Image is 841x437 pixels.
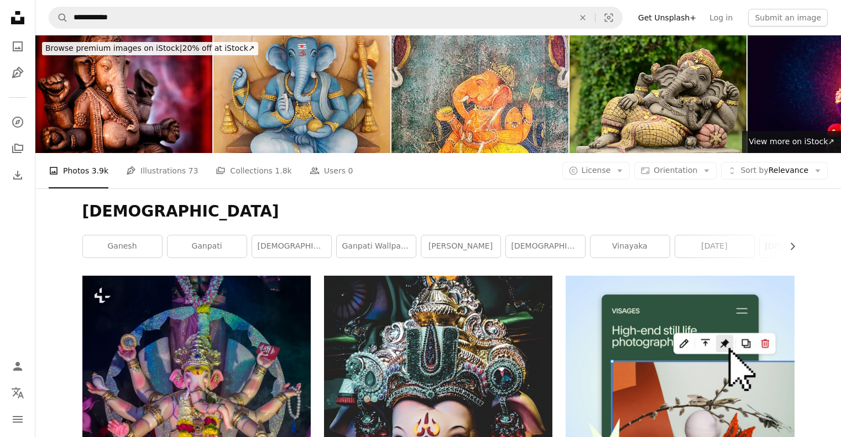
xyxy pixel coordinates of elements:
a: Log in / Sign up [7,355,29,377]
a: Explore [7,111,29,133]
img: Hindu God Ganesha's Figure on an old Indian Door [391,35,568,153]
button: scroll list to the right [782,235,795,257]
button: Clear [571,7,595,28]
a: ganpati wallpaper [337,235,416,257]
a: [PERSON_NAME] [421,235,500,257]
a: Photos [7,35,29,57]
a: Users 0 [310,153,353,188]
a: [DEMOGRAPHIC_DATA][PERSON_NAME] [760,235,839,257]
a: ganesh [83,235,162,257]
button: Visual search [596,7,622,28]
img: Ganesha. [570,35,746,153]
span: Relevance [740,165,808,176]
img: A statue of Ganesha, a deity of India on red background [35,35,212,153]
span: View more on iStock ↗ [749,137,834,146]
span: License [582,166,611,175]
a: Collections 1.8k [216,153,291,188]
span: Browse premium images on iStock | [45,44,182,52]
span: 73 [189,165,199,177]
a: vinayaka [591,235,670,257]
a: View more on iStock↗ [742,131,841,153]
a: Illustrations 73 [126,153,198,188]
button: Sort byRelevance [721,162,828,180]
a: Browse premium images on iStock|20% off at iStock↗ [35,35,265,62]
button: Language [7,382,29,404]
button: Orientation [634,162,717,180]
a: [DEMOGRAPHIC_DATA] [DEMOGRAPHIC_DATA] [506,235,585,257]
a: Log in [703,9,739,27]
span: 20% off at iStock ↗ [45,44,255,52]
span: 1.8k [275,165,291,177]
a: Collections [7,138,29,160]
span: Orientation [654,166,697,175]
button: License [562,162,630,180]
span: Sort by [740,166,768,175]
a: [DATE] [675,235,754,257]
a: Download History [7,164,29,186]
span: 0 [348,165,353,177]
h1: [DEMOGRAPHIC_DATA] [82,202,795,222]
img: Ganesha [213,35,390,153]
a: ganpati [168,235,247,257]
button: Menu [7,408,29,430]
a: Get Unsplash+ [631,9,703,27]
button: Submit an image [748,9,828,27]
a: [DEMOGRAPHIC_DATA] [252,235,331,257]
a: Illustrations [7,62,29,84]
form: Find visuals sitewide [49,7,623,29]
button: Search Unsplash [49,7,68,28]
